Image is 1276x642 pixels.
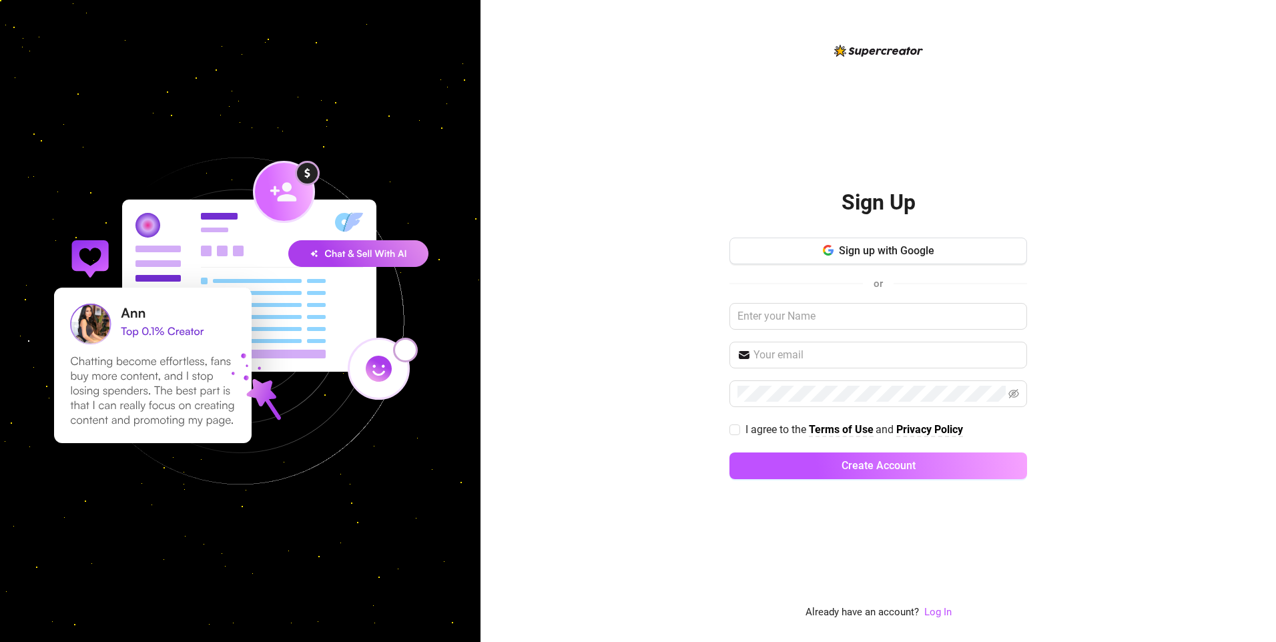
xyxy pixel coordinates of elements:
[839,244,934,257] span: Sign up with Google
[876,423,896,436] span: and
[834,45,923,57] img: logo-BBDzfeDw.svg
[753,347,1019,363] input: Your email
[729,238,1027,264] button: Sign up with Google
[745,423,809,436] span: I agree to the
[729,452,1027,479] button: Create Account
[896,423,963,437] a: Privacy Policy
[1008,388,1019,399] span: eye-invisible
[842,459,916,472] span: Create Account
[9,90,471,552] img: signup-background-D0MIrEPF.svg
[809,423,874,437] a: Terms of Use
[729,303,1027,330] input: Enter your Name
[874,278,883,290] span: or
[924,606,952,618] a: Log In
[896,423,963,436] strong: Privacy Policy
[924,605,952,621] a: Log In
[842,189,916,216] h2: Sign Up
[809,423,874,436] strong: Terms of Use
[806,605,919,621] span: Already have an account?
